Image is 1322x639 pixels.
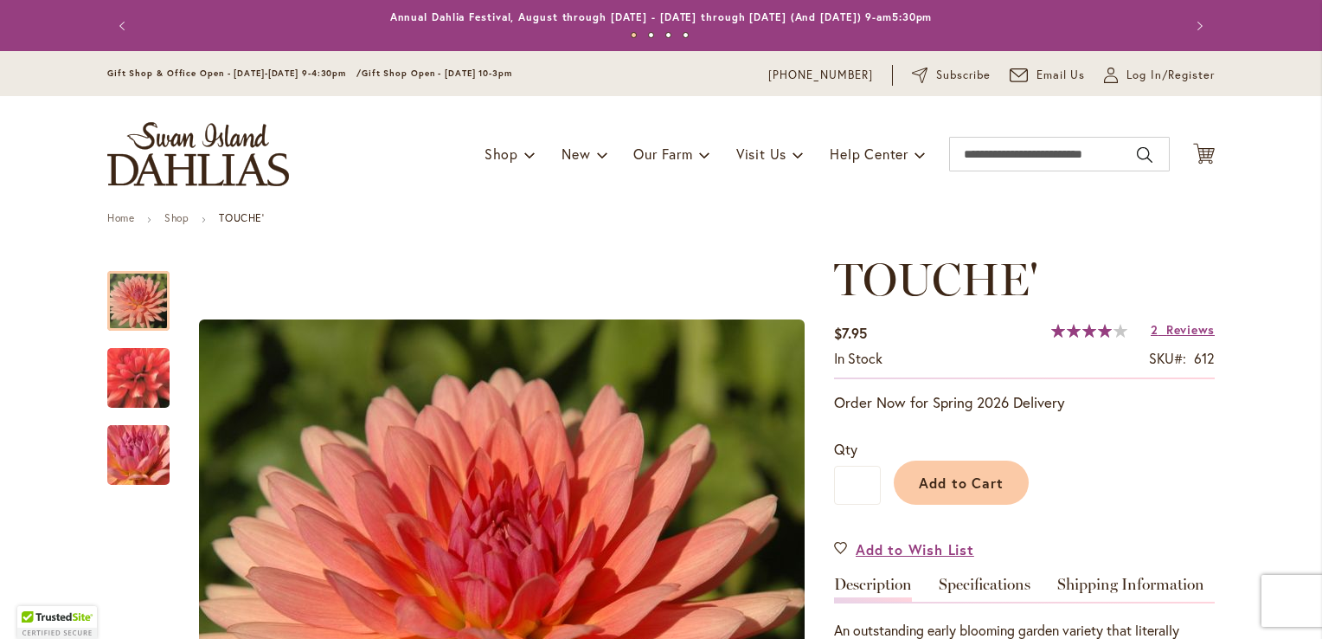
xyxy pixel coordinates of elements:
[76,409,201,502] img: TOUCHE'
[1126,67,1215,84] span: Log In/Register
[856,539,974,559] span: Add to Wish List
[834,440,857,458] span: Qty
[107,9,142,43] button: Previous
[834,324,867,342] span: $7.95
[1051,324,1127,338] div: 80%
[390,10,933,23] a: Annual Dahlia Festival, August through [DATE] - [DATE] through [DATE] (And [DATE]) 9-am5:30pm
[485,145,518,163] span: Shop
[107,408,170,485] div: TOUCHE'
[107,254,187,331] div: TOUCHE'
[1166,321,1215,338] span: Reviews
[736,145,786,163] span: Visit Us
[164,211,189,224] a: Shop
[665,32,671,38] button: 3 of 4
[1149,349,1186,367] strong: SKU
[1104,67,1215,84] a: Log In/Register
[1194,349,1215,369] div: 612
[107,122,289,186] a: store logo
[894,461,1029,505] button: Add to Cart
[107,68,362,79] span: Gift Shop & Office Open - [DATE]-[DATE] 9-4:30pm /
[107,331,187,408] div: TOUCHE'
[1010,67,1086,84] a: Email Us
[107,211,134,224] a: Home
[830,145,908,163] span: Help Center
[834,539,974,559] a: Add to Wish List
[1036,67,1086,84] span: Email Us
[834,252,1038,307] span: TOUCHE'
[912,67,991,84] a: Subscribe
[76,320,201,436] img: TOUCHE'
[633,145,692,163] span: Our Farm
[683,32,689,38] button: 4 of 4
[834,392,1215,413] p: Order Now for Spring 2026 Delivery
[936,67,991,84] span: Subscribe
[17,606,97,639] div: TrustedSite Certified
[1151,321,1215,338] a: 2 Reviews
[939,577,1030,602] a: Specifications
[768,67,873,84] a: [PHONE_NUMBER]
[1057,577,1204,602] a: Shipping Information
[1151,321,1158,338] span: 2
[362,68,512,79] span: Gift Shop Open - [DATE] 10-3pm
[648,32,654,38] button: 2 of 4
[834,577,912,602] a: Description
[562,145,590,163] span: New
[1180,9,1215,43] button: Next
[834,349,882,367] span: In stock
[631,32,637,38] button: 1 of 4
[834,349,882,369] div: Availability
[219,211,264,224] strong: TOUCHE'
[919,474,1004,492] span: Add to Cart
